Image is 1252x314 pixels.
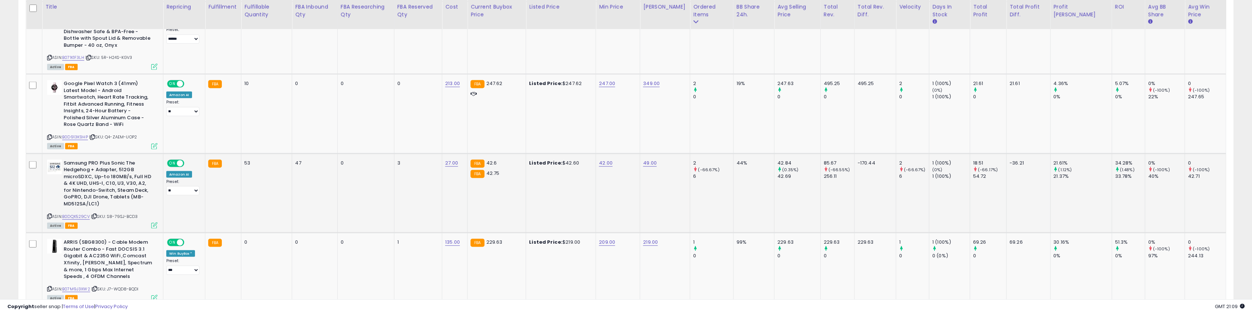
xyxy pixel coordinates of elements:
a: 219.00 [643,239,658,246]
div: 85.67 [824,160,854,166]
div: Preset: [166,100,199,116]
div: 0 [824,253,854,259]
small: (-100%) [1193,87,1210,93]
b: Samsung PRO Plus Sonic The Hedgehog + Adapter, 512GB microSDXC, Up-to 180MB/s, Full HD & 4K UHD, ... [64,160,153,209]
div: 1 [899,239,929,246]
small: (-66.55%) [829,167,850,173]
small: FBA [208,160,222,168]
div: Listed Price [529,3,593,11]
div: 0 [824,94,854,100]
div: Profit [PERSON_NAME] [1054,3,1109,19]
div: 21.37% [1054,173,1112,180]
div: ROI [1115,3,1142,11]
div: 21.61 [973,80,1006,87]
div: 0% [1115,253,1145,259]
a: Privacy Policy [95,303,128,310]
small: FBA [471,80,484,88]
div: 2 [899,80,929,87]
div: -36.21 [1010,160,1044,166]
div: 0 [1188,80,1226,87]
div: FBA inbound Qty [295,3,334,19]
a: 49.00 [643,159,657,167]
div: 2 [693,160,733,166]
small: FBA [471,170,484,178]
div: 0% [1054,94,1112,100]
div: 247.65 [1188,94,1226,100]
div: Repricing [166,3,202,11]
div: Total Profit [973,3,1003,19]
div: 44% [737,160,769,166]
span: 42.75 [486,170,500,177]
div: Preset: [166,258,199,275]
div: Amazon AI [166,92,192,98]
div: FBA Researching Qty [341,3,391,19]
div: ASIN: [47,80,157,149]
span: FBA [65,64,78,70]
div: 247.63 [777,80,820,87]
div: Min Price [599,3,637,11]
a: 135.00 [445,239,460,246]
img: 31NLWj0Nr1L._SL40_.jpg [47,80,62,95]
small: (1.48%) [1120,167,1135,173]
div: 0 [899,253,929,259]
div: seller snap | | [7,303,128,310]
span: All listings currently available for purchase on Amazon [47,143,64,149]
small: (-100%) [1193,167,1210,173]
div: 3 [397,160,437,166]
div: 19% [737,80,769,87]
div: 1 (100%) [932,239,970,246]
a: 349.00 [643,80,660,87]
small: (-100%) [1153,87,1170,93]
div: $42.60 [529,160,590,166]
div: Win BuyBox * [166,250,195,257]
div: $247.62 [529,80,590,87]
small: Avg Win Price. [1188,19,1192,25]
a: 247.00 [599,80,615,87]
div: Velocity [899,3,926,11]
div: 69.26 [973,239,1006,246]
div: 0 [777,94,820,100]
span: ON [168,81,177,87]
span: OFF [183,240,195,246]
span: OFF [183,160,195,166]
b: Listed Price: [529,159,563,166]
div: 256.11 [824,173,854,180]
small: (0%) [932,87,943,93]
div: 42.71 [1188,173,1226,180]
div: 495.25 [824,80,854,87]
small: (-66.67%) [904,167,925,173]
div: 0% [1115,94,1145,100]
div: Total Profit Diff. [1010,3,1047,19]
div: 2 [693,80,733,87]
small: (-66.17%) [978,167,998,173]
span: FBA [65,143,78,149]
div: Preset: [166,27,199,44]
div: 47 [295,160,331,166]
div: 0 [341,80,389,87]
small: (1.12%) [1058,167,1072,173]
img: 41mPETo2eIL._SL40_.jpg [47,160,62,174]
div: 22% [1148,94,1185,100]
a: B07M9J3XW2 [62,286,90,292]
div: Total Rev. Diff. [858,3,893,19]
div: Amazon AI [166,171,192,178]
div: 0 [341,239,389,246]
div: 69.26 [1010,239,1044,246]
small: (0.35%) [782,167,798,173]
small: (0%) [932,167,943,173]
div: 1 (100%) [932,94,970,100]
a: B071K1F3LH [62,54,84,61]
div: 10 [244,80,286,87]
span: | SKU: Q4-ZAEM-UOP2 [89,134,137,140]
div: Fulfillment [208,3,238,11]
b: Google Pixel Watch 3 (41mm) Latest Model - Android Smartwatch, Heart Rate Tracking, Fitbit Advanc... [64,80,153,130]
div: 0 (0%) [932,253,970,259]
small: FBA [471,239,484,247]
span: All listings currently available for purchase on Amazon [47,223,64,229]
a: B0DQX529CV [62,214,90,220]
small: (-100%) [1153,246,1170,252]
div: -170.44 [858,160,890,166]
div: 40% [1148,173,1185,180]
div: 0 [397,80,437,87]
div: 1 (100%) [932,80,970,87]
